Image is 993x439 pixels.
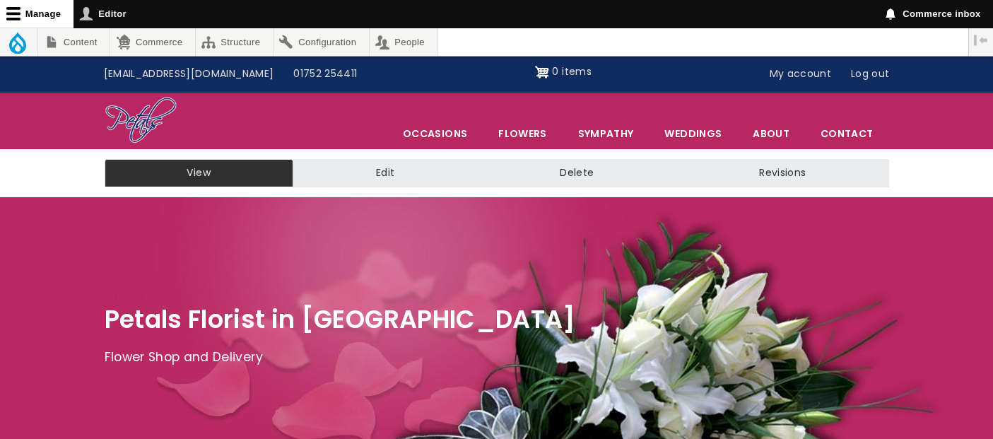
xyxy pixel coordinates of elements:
span: Weddings [650,119,736,148]
a: About [738,119,804,148]
a: Edit [293,159,477,187]
a: Delete [477,159,676,187]
a: Shopping cart 0 items [535,61,592,83]
a: My account [760,61,842,88]
span: 0 items [552,64,591,78]
a: Log out [841,61,899,88]
p: Flower Shop and Delivery [105,347,889,368]
a: 01752 254411 [283,61,367,88]
a: Content [38,28,110,56]
a: View [105,159,293,187]
a: Sympathy [563,119,649,148]
a: Revisions [676,159,888,187]
a: People [370,28,437,56]
span: Petals Florist in [GEOGRAPHIC_DATA] [105,302,576,336]
a: Flowers [483,119,561,148]
a: [EMAIL_ADDRESS][DOMAIN_NAME] [94,61,284,88]
img: Home [105,96,177,146]
span: Occasions [388,119,482,148]
button: Vertical orientation [969,28,993,52]
img: Shopping cart [535,61,549,83]
nav: Tabs [94,159,900,187]
a: Contact [806,119,888,148]
a: Configuration [274,28,369,56]
a: Structure [196,28,273,56]
a: Commerce [110,28,194,56]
